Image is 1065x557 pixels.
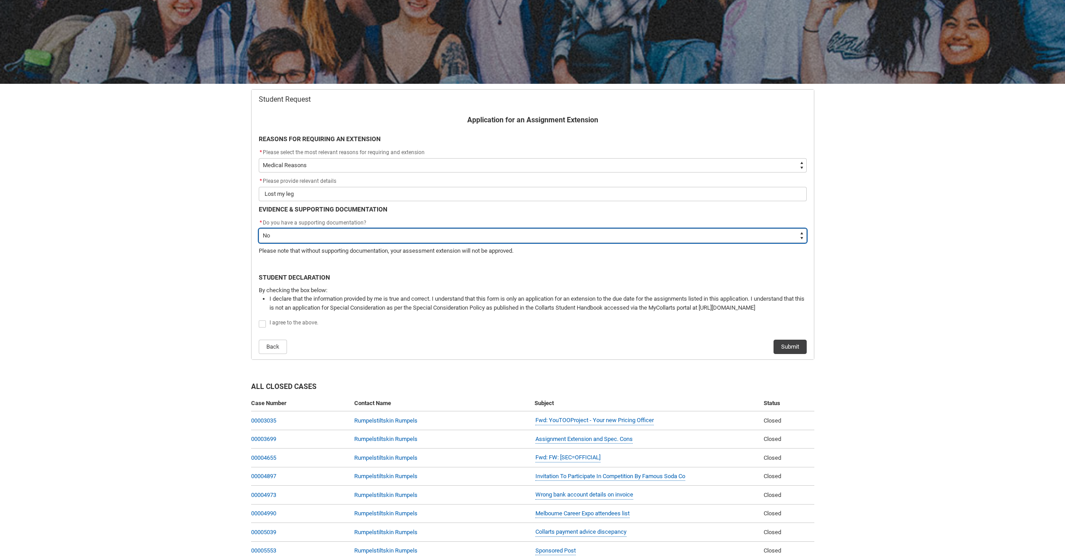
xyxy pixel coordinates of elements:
[764,473,781,479] span: Closed
[259,178,336,184] span: Please provide relevant details
[270,294,807,312] li: I declare that the information provided by me is true and correct. I understand that this form is...
[354,436,417,442] a: Rumpelstiltskin Rumpels
[535,509,630,518] a: Melbourne Career Expo attendees list
[535,453,600,462] a: Fwd: FW: [SEC=OFFICIAL]
[259,274,330,281] b: STUDENT DECLARATION
[260,178,262,184] abbr: required
[259,206,387,213] b: EVIDENCE & SUPPORTING DOCUMENTATION
[251,492,276,498] a: 00004973
[260,149,262,155] abbr: required
[259,95,311,104] span: Student Request
[535,416,654,425] a: Fwd: YouTOOProject - Your new Pricing Officer
[251,381,814,395] h2: All Closed Cases
[251,529,276,535] a: 00005039
[354,547,417,554] a: Rumpelstiltskin Rumpels
[251,436,276,442] a: 00003699
[535,490,633,500] a: Wrong bank account details on invoice
[535,527,626,537] a: Collarts payment advice discepancy
[764,529,781,535] span: Closed
[263,149,425,155] span: Please select the most relevant reasons for requiring and extension
[764,510,781,517] span: Closed
[270,320,318,326] span: I agree to the above.
[259,246,807,255] p: Please note that without supporting documentation, your assessment extension will not be approved.
[251,417,276,424] a: 00003035
[251,89,814,360] article: Redu_Student_Request flow
[535,435,633,444] a: Assignment Extension and Spec. Cons
[764,492,781,498] span: Closed
[251,454,276,461] a: 00004655
[354,510,417,517] a: Rumpelstiltskin Rumpels
[263,220,366,226] span: Do you have a supporting documentation?
[467,116,598,124] b: Application for an Assignment Extension
[354,417,417,424] a: Rumpelstiltskin Rumpels
[535,472,685,481] a: Invitation To Participate In Competition By Famous Soda Co
[260,220,262,226] abbr: required
[251,547,276,554] a: 00005553
[259,340,287,354] button: Back
[251,473,276,479] a: 00004897
[760,395,814,412] th: Status
[354,492,417,498] a: Rumpelstiltskin Rumpels
[764,436,781,442] span: Closed
[535,546,576,556] a: Sponsored Post
[531,395,761,412] th: Subject
[351,395,531,412] th: Contact Name
[354,454,417,461] a: Rumpelstiltskin Rumpels
[354,473,417,479] a: Rumpelstiltskin Rumpels
[259,135,381,142] b: REASONS FOR REQUIRING AN EXTENSION
[764,547,781,554] span: Closed
[354,529,417,535] a: Rumpelstiltskin Rumpels
[251,510,276,517] a: 00004990
[764,454,781,461] span: Closed
[774,340,807,354] button: Submit
[764,417,781,424] span: Closed
[251,395,351,412] th: Case Number
[259,286,807,295] p: By checking the box below:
